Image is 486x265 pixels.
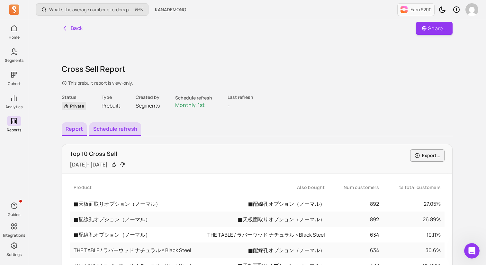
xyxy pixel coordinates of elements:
[329,212,383,227] td: 892
[102,102,120,109] p: Prebuilt
[199,227,329,242] td: THE TABLE / ラバーウッド ナチュラル × Black Steel
[436,3,449,16] button: Toggle dark mode
[70,212,199,227] td: ■配線孔オプション（ノーマル）
[6,76,122,100] div: Ask a questionAI Agent and team can help
[62,63,453,75] h1: Cross Sell Report
[13,109,52,116] span: Search for help
[135,6,138,14] kbd: ⌘
[383,242,445,258] td: 30.6%
[9,35,20,40] p: Home
[8,81,21,86] p: Cohort
[13,155,108,168] div: How many customers are at risk of churning?
[9,134,119,152] div: Which customers are most likely to buy again soon?
[62,102,86,110] span: Private
[9,171,119,190] div: What products should I recommend in my email campaigns?
[13,81,108,88] div: Ask a question
[13,88,108,95] div: AI Agent and team can help
[5,58,23,63] p: Segments
[36,3,148,16] button: What’s the average number of orders per customer?⌘+K
[329,227,383,242] td: 634
[9,106,119,119] button: Search for help
[89,122,141,136] button: Schedule refresh
[199,242,329,258] td: ■配線孔オプション（ノーマル）
[203,184,325,191] div: Also bought
[62,94,86,100] p: Status
[383,196,445,212] td: 27.05%
[140,7,143,12] kbd: K
[62,24,83,32] a: Back
[62,80,453,86] p: This prebuilt report is view-only.
[9,152,119,171] div: How many customers are at risk of churning?
[465,3,478,16] img: avatar
[136,94,160,100] p: Created by
[151,4,190,15] button: KANADEMONO
[175,101,205,109] span: Monthly, 1st
[102,94,120,100] p: Type
[329,242,383,258] td: 634
[102,217,112,222] span: Help
[199,212,329,227] td: ■天板面取りオプション（ノーマル）
[13,124,108,131] div: How do I retain first-time buyers?
[410,149,445,162] button: Export...
[53,217,76,222] span: Messages
[383,212,445,227] td: 26.89%
[86,201,129,227] button: Help
[87,10,100,23] img: Profile image for morris
[13,57,116,68] p: How can we help?
[3,233,25,238] p: Integrations
[62,122,87,136] button: Report
[13,136,108,150] div: Which customers are most likely to buy again soon?
[70,196,199,212] td: ■天板面取りオプション（ノーマル）
[74,184,195,191] div: Product
[410,6,432,13] p: Earn $200
[7,128,21,133] p: Reports
[136,102,160,109] p: Segments
[228,102,253,109] p: -
[329,196,383,212] td: 892
[111,10,122,22] div: Close
[70,161,108,168] p: [DATE] - [DATE]
[13,46,116,57] p: Hi Iwata 👋
[70,242,199,258] td: THE TABLE / ラバーウッド ナチュラル × Black Steel
[416,22,453,35] button: Share...
[13,12,23,23] img: logo
[199,196,329,212] td: ■配線孔オプション（ノーマル）
[383,227,445,242] td: 19.11%
[7,199,21,219] button: Guides
[8,212,20,217] p: Guides
[13,174,108,187] div: What products should I recommend in my email campaigns?
[6,252,22,257] p: Settings
[228,94,253,100] p: Last refresh
[70,227,199,242] td: ■配線孔オプション（ノーマル）
[175,95,212,101] p: Schedule refresh
[9,122,119,134] div: How do I retain first-time buyers?
[49,6,132,13] p: What’s the average number of orders per customer?
[135,6,143,13] span: +
[43,201,85,227] button: Messages
[387,184,441,191] div: % total customers
[14,217,29,222] span: Home
[397,3,435,16] button: Earn $200
[155,6,186,13] span: KANADEMONO
[70,149,408,158] p: Top 10 Cross Sell
[464,243,480,259] iframe: Intercom live chat
[333,184,379,191] div: Num customers
[5,104,22,109] p: Analytics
